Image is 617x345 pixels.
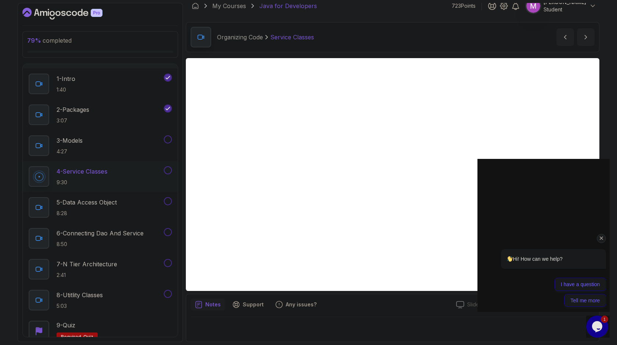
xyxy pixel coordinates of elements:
p: 4 - Service Classes [57,167,107,176]
a: My Courses [212,1,246,10]
button: 3-Models4:27 [29,135,172,156]
p: 9:30 [57,179,107,186]
button: 9-QuizRequired-quiz [29,321,172,341]
p: 7 - N Tier Architecture [57,260,117,268]
p: Slides [467,301,482,308]
span: quiz [83,334,93,340]
p: 1 - Intro [57,74,75,83]
p: Notes [205,301,221,308]
button: previous content [556,28,574,46]
button: Feedback button [271,299,321,310]
button: 6-Connecting Dao And Service8:50 [29,228,172,249]
a: Dashboard [192,2,199,10]
button: 4-Service Classes9:30 [29,166,172,187]
p: Any issues? [286,301,317,308]
button: 1-Intro1:40 [29,74,172,94]
p: 8:28 [57,210,117,217]
span: completed [27,37,72,44]
p: Support [243,301,264,308]
p: 8:50 [57,241,144,248]
button: 7-N Tier Architecture2:41 [29,259,172,280]
p: 6 - Connecting Dao And Service [57,229,144,238]
span: Required- [61,334,83,340]
p: Java for Developers [259,1,317,10]
span: 79 % [27,37,41,44]
a: Dashboard [22,8,119,19]
p: 2 - Packages [57,105,89,114]
button: next content [577,28,595,46]
button: 2-Packages3:07 [29,104,172,125]
iframe: 4 - Service Classes [186,58,599,291]
p: 5 - Data Access Object [57,198,117,207]
p: 2:41 [57,271,117,279]
iframe: chat widget [477,159,610,312]
p: Service Classes [270,33,314,42]
p: 8 - Utitlity Classes [57,291,103,299]
p: 1:40 [57,86,75,93]
button: Support button [228,299,268,310]
p: 723 Points [452,2,476,10]
p: Organizing Code [217,33,263,42]
p: 9 - Quiz [57,321,75,330]
p: Student [544,6,586,13]
button: 8-Utitlity Classes5:03 [29,290,172,310]
p: 3 - Models [57,136,83,145]
iframe: chat widget [586,316,610,338]
button: 5-Data Access Object8:28 [29,197,172,218]
p: 3:07 [57,117,89,124]
p: 5:03 [57,302,103,310]
p: 4:27 [57,148,83,155]
button: notes button [191,299,225,310]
